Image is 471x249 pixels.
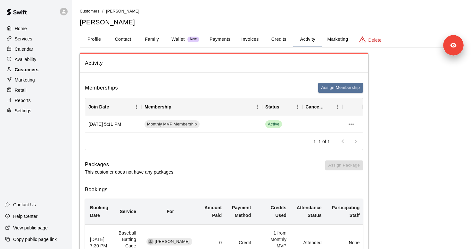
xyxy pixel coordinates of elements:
[332,205,360,218] b: Participating Staff
[152,239,192,245] span: [PERSON_NAME]
[324,102,333,111] button: Sort
[85,169,175,175] p: This customer does not have any packages.
[145,98,171,116] div: Membership
[90,205,108,218] b: Booking Date
[5,85,67,95] a: Retail
[13,236,57,243] p: Copy public page link
[15,97,31,104] p: Reports
[80,8,100,13] a: Customers
[332,239,360,246] p: None
[85,98,141,116] div: Join Date
[85,84,118,92] h6: Memberships
[5,65,67,74] a: Customers
[85,116,141,133] div: [DATE] 5:11 PM
[85,59,363,67] span: Activity
[232,205,251,218] b: Payment Method
[145,121,200,127] span: Monthly MVP Membership
[293,102,302,112] button: Menu
[302,98,343,116] div: Cancel Date
[318,83,363,93] button: Assign Membership
[15,87,27,93] p: Retail
[15,46,33,52] p: Calendar
[5,55,67,64] a: Availability
[297,205,322,218] b: Attendance Status
[265,121,282,127] span: Active
[13,225,48,231] p: View public page
[293,32,322,47] button: Activity
[204,32,235,47] button: Payments
[15,77,35,83] p: Marketing
[137,32,166,47] button: Family
[5,24,67,33] a: Home
[109,102,118,111] button: Sort
[102,8,103,14] li: /
[187,37,199,41] span: New
[120,209,136,214] b: Service
[271,205,286,218] b: Credits Used
[13,202,36,208] p: Contact Us
[325,160,363,175] span: You don't have any packages
[80,18,463,27] h5: [PERSON_NAME]
[106,9,139,13] span: [PERSON_NAME]
[145,120,202,128] a: Monthly MVP Membership
[171,102,180,111] button: Sort
[15,66,38,73] p: Customers
[322,32,353,47] button: Marketing
[85,160,175,169] h6: Packages
[204,205,222,218] b: Amount Paid
[15,25,27,32] p: Home
[13,213,37,219] p: Help Center
[80,32,463,47] div: basic tabs example
[306,98,324,116] div: Cancel Date
[167,209,174,214] b: For
[262,98,302,116] div: Status
[109,32,137,47] button: Contact
[313,138,330,145] p: 1–1 of 1
[264,32,293,47] button: Credits
[333,102,343,112] button: Menu
[132,102,141,112] button: Menu
[171,36,185,43] p: Wallet
[279,102,288,111] button: Sort
[368,37,382,43] p: Delete
[88,98,109,116] div: Join Date
[148,239,153,245] div: Rj Carver
[80,8,463,15] nav: breadcrumb
[85,185,363,194] h6: Bookings
[346,119,357,130] button: more actions
[5,96,67,105] a: Reports
[15,56,37,63] p: Availability
[5,106,67,116] a: Settings
[80,32,109,47] button: Profile
[80,9,100,13] span: Customers
[265,98,279,116] div: Status
[15,107,31,114] p: Settings
[141,98,262,116] div: Membership
[252,102,262,112] button: Menu
[15,36,32,42] p: Services
[5,44,67,54] a: Calendar
[265,120,282,128] span: Active
[5,34,67,44] a: Services
[235,32,264,47] button: Invoices
[5,75,67,85] a: Marketing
